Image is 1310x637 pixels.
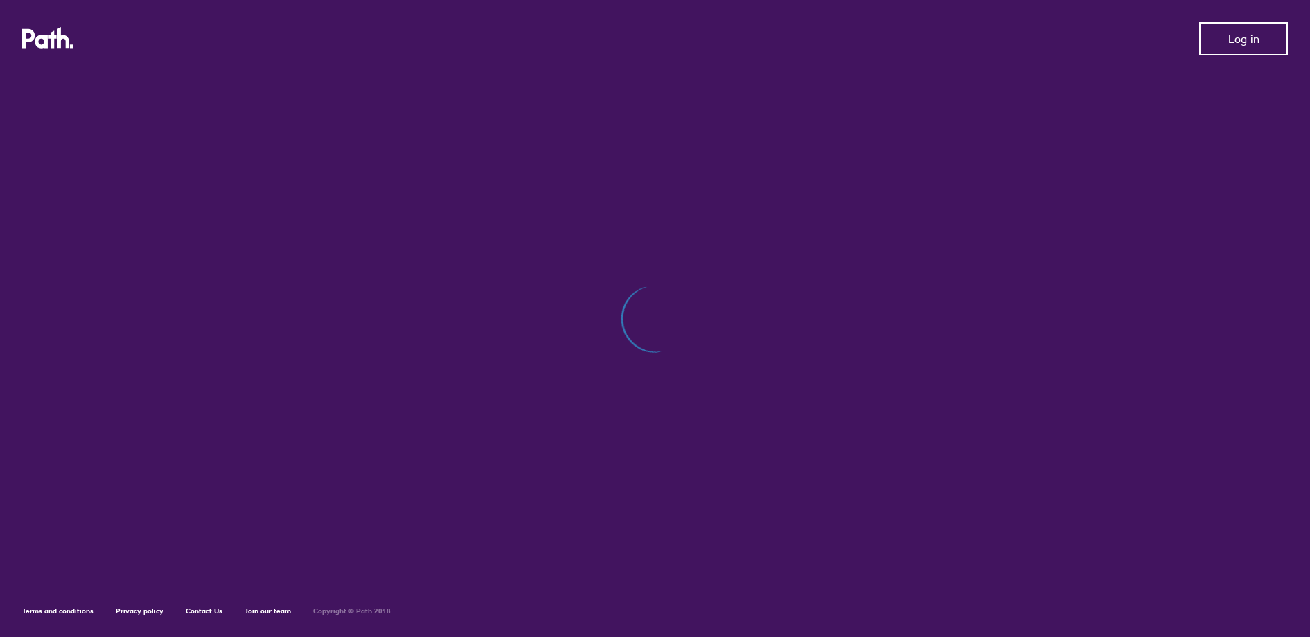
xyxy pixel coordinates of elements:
a: Join our team [245,607,291,616]
span: Log in [1228,33,1259,45]
h6: Copyright © Path 2018 [313,607,391,616]
a: Privacy policy [116,607,163,616]
a: Terms and conditions [22,607,94,616]
button: Log in [1199,22,1288,55]
a: Contact Us [186,607,222,616]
